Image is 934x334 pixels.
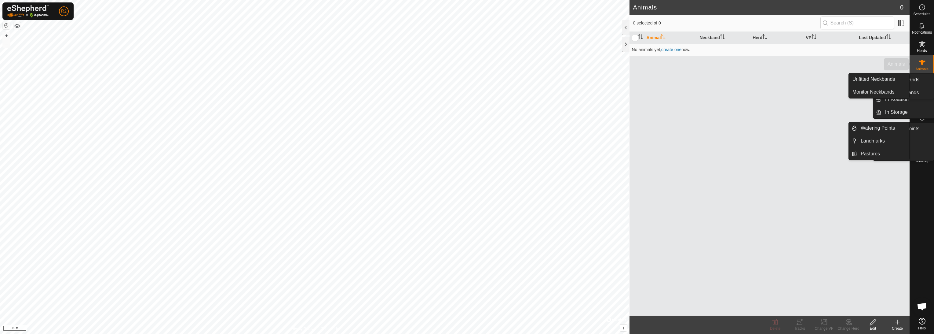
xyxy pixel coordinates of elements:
[661,35,666,40] p-sorticon: Activate to sort
[915,67,929,71] span: Animals
[750,32,803,44] th: Herd
[638,35,643,40] p-sorticon: Activate to sort
[661,47,681,52] span: create one
[13,22,21,30] button: Map Layers
[3,40,10,47] button: –
[900,3,903,12] span: 0
[913,12,930,16] span: Schedules
[849,135,909,147] li: Landmarks
[885,109,908,116] span: In Storage
[861,137,885,145] span: Landmarks
[622,325,624,330] span: i
[787,326,812,331] div: Tracks
[861,124,895,132] span: Watering Points
[861,150,880,158] span: Pastures
[321,326,339,332] a: Contact Us
[770,326,781,331] span: Delete
[849,122,909,134] li: Watering Points
[885,326,910,331] div: Create
[873,93,934,106] li: In Rotation
[7,5,49,17] img: Gallagher Logo
[836,326,861,331] div: Change Herd
[857,122,909,134] a: Watering Points
[857,148,909,160] a: Pastures
[849,73,909,85] a: Unfitted Neckbands
[912,31,932,34] span: Notifications
[3,22,10,29] button: Reset Map
[812,326,836,331] div: Change VP
[812,35,816,40] p-sorticon: Activate to sort
[861,326,885,331] div: Edit
[61,8,67,14] span: R2
[918,326,926,330] span: Help
[910,315,934,332] a: Help
[290,326,313,332] a: Privacy Policy
[644,32,697,44] th: Animal
[917,49,927,53] span: Herds
[852,88,895,96] span: Monitor Neckbands
[720,35,725,40] p-sorticon: Activate to sort
[762,35,767,40] p-sorticon: Activate to sort
[803,32,856,44] th: VP
[820,17,894,29] input: Search (S)
[633,20,820,26] span: 0 selected of 0
[697,32,750,44] th: Neckband
[629,43,910,56] td: No animals yet, now.
[852,76,895,83] span: Unfitted Neckbands
[913,297,931,316] div: Aprire la chat
[3,32,10,39] button: +
[914,159,929,163] span: Heatmap
[873,106,934,118] li: In Storage
[849,148,909,160] li: Pastures
[886,35,891,40] p-sorticon: Activate to sort
[885,96,909,103] span: In Rotation
[856,32,910,44] th: Last Updated
[633,4,900,11] h2: Animals
[849,86,909,98] a: Monitor Neckbands
[881,93,934,106] a: In Rotation
[620,325,627,331] button: i
[857,135,909,147] a: Landmarks
[881,106,934,118] a: In Storage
